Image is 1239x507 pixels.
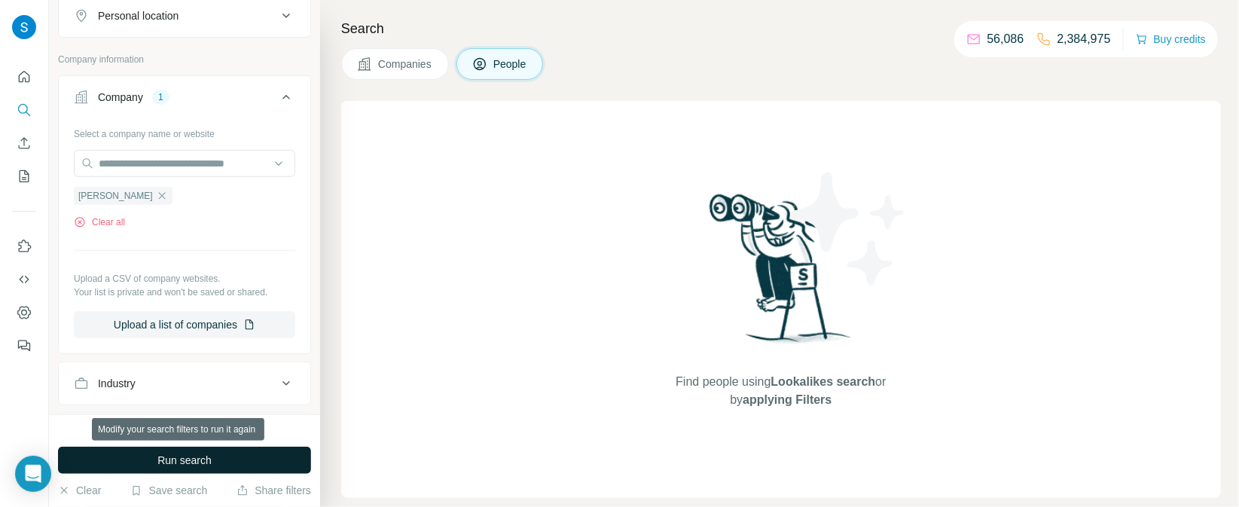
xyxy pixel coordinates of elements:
button: Dashboard [12,299,36,326]
p: Your list is private and won't be saved or shared. [74,286,295,299]
button: Save search [130,483,207,498]
span: Find people using or by [661,373,902,409]
span: People [493,57,528,72]
div: 1 [152,90,169,104]
button: Use Surfe API [12,266,36,293]
button: Company1 [59,79,310,121]
div: Industry [98,376,136,391]
button: My lists [12,163,36,190]
span: applying Filters [743,393,832,406]
div: 10000 search results remaining [121,424,247,438]
div: Company [98,90,143,105]
button: Clear all [74,215,125,229]
p: Upload a CSV of company websites. [74,272,295,286]
p: 2,384,975 [1057,30,1111,48]
button: Clear [58,483,101,498]
div: Personal location [98,8,179,23]
button: Upload a list of companies [74,311,295,338]
img: Avatar [12,15,36,39]
button: Feedback [12,332,36,359]
button: Quick start [12,63,36,90]
span: Companies [378,57,433,72]
button: Run search [58,447,311,474]
button: Industry [59,365,310,402]
button: Search [12,96,36,124]
span: [PERSON_NAME] [78,189,153,203]
p: Company information [58,53,311,66]
h4: Search [341,18,1221,39]
span: Run search [157,453,212,468]
img: Surfe Illustration - Stars [781,161,917,297]
button: Enrich CSV [12,130,36,157]
button: Buy credits [1136,29,1206,50]
p: 56,086 [987,30,1024,48]
div: Open Intercom Messenger [15,456,51,492]
div: Select a company name or website [74,121,295,141]
button: Share filters [237,483,311,498]
img: Surfe Illustration - Woman searching with binoculars [703,190,859,358]
span: Lookalikes search [771,375,876,388]
button: Use Surfe on LinkedIn [12,233,36,260]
